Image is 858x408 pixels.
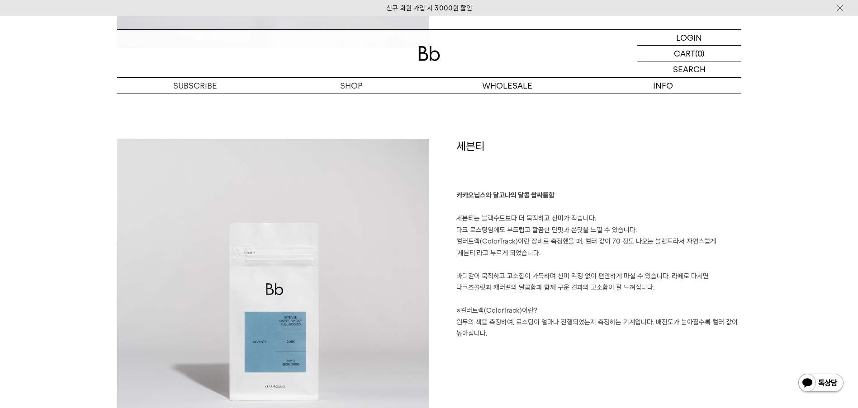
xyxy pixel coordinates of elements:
[585,78,741,94] p: INFO
[695,46,705,61] p: (0)
[429,78,585,94] p: WHOLESALE
[673,61,706,77] p: SEARCH
[117,78,273,94] a: SUBSCRIBE
[637,30,741,46] a: LOGIN
[456,139,741,190] h1: 세븐티
[637,46,741,61] a: CART (0)
[386,4,472,12] a: 신규 회원 가입 시 3,000원 할인
[674,46,695,61] p: CART
[456,191,555,199] b: 카카오닙스와 달고나의 달콤 쌉싸름함
[676,30,702,45] p: LOGIN
[273,78,429,94] a: SHOP
[456,190,741,340] p: 세븐티는 블랙수트보다 더 묵직하고 산미가 적습니다. 다크 로스팅임에도 부드럽고 깔끔한 단맛과 쓴맛을 느낄 수 있습니다. 컬러트랙(ColorTrack)이란 장비로 측정했을 때,...
[797,373,844,394] img: 카카오톡 채널 1:1 채팅 버튼
[418,46,440,61] img: 로고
